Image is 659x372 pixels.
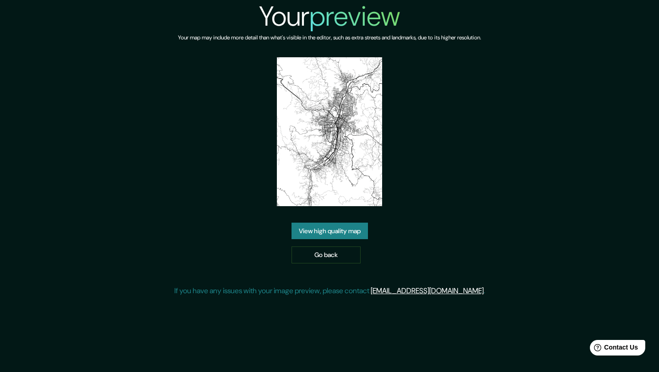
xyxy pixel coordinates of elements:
a: View high quality map [292,223,368,240]
a: Go back [292,246,361,263]
a: [EMAIL_ADDRESS][DOMAIN_NAME] [371,286,484,295]
p: If you have any issues with your image preview, please contact . [174,285,485,296]
img: created-map-preview [277,57,382,206]
h6: Your map may include more detail than what's visible in the editor, such as extra streets and lan... [178,33,481,43]
iframe: Help widget launcher [578,336,649,362]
